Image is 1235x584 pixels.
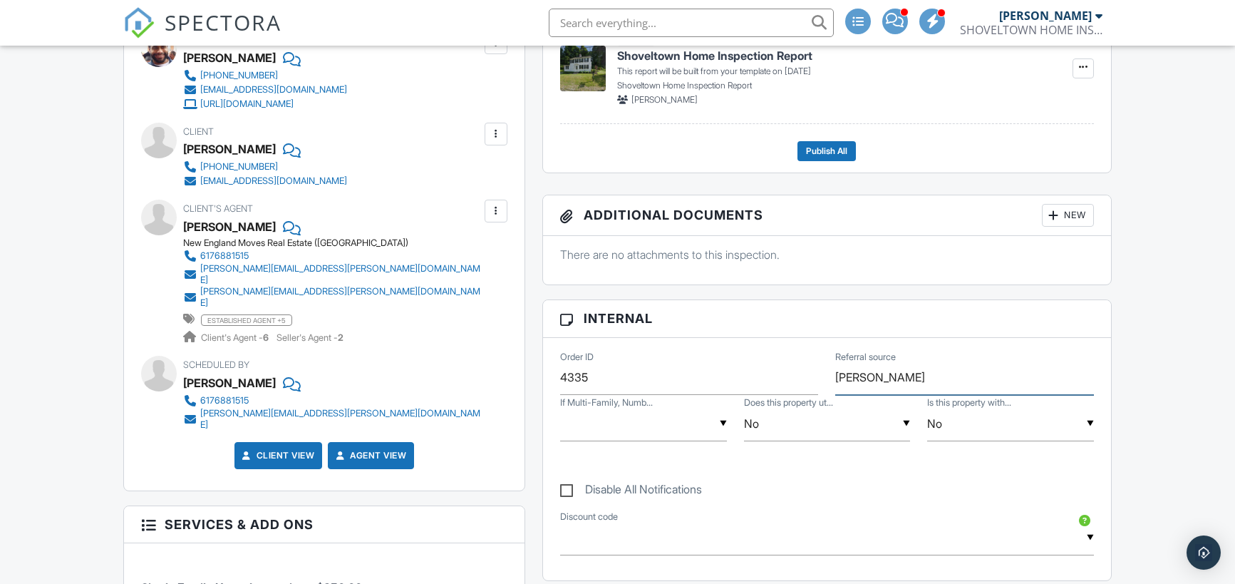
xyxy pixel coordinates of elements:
[183,126,214,137] span: Client
[165,7,281,37] span: SPECTORA
[183,286,481,309] a: [PERSON_NAME][EMAIL_ADDRESS][PERSON_NAME][DOMAIN_NAME]
[835,351,896,364] label: Referral source
[200,286,481,309] div: [PERSON_NAME][EMAIL_ADDRESS][PERSON_NAME][DOMAIN_NAME]
[239,449,315,463] a: Client View
[560,396,653,409] label: If Multi-Family, Number of Rental Units
[549,9,834,37] input: Search everything...
[183,263,481,286] a: [PERSON_NAME][EMAIL_ADDRESS][PERSON_NAME][DOMAIN_NAME]
[263,332,269,343] strong: 6
[200,98,294,110] div: [URL][DOMAIN_NAME]
[183,237,492,249] div: New England Moves Real Estate ([GEOGRAPHIC_DATA])
[543,300,1111,337] h3: Internal
[200,161,278,173] div: [PHONE_NUMBER]
[183,47,276,68] div: [PERSON_NAME]
[200,250,249,262] div: 6176881515
[200,408,481,431] div: [PERSON_NAME][EMAIL_ADDRESS][PERSON_NAME][DOMAIN_NAME]
[124,506,525,543] h3: Services & Add ons
[543,195,1111,236] h3: Additional Documents
[183,203,253,214] span: Client's Agent
[183,408,481,431] a: [PERSON_NAME][EMAIL_ADDRESS][PERSON_NAME][DOMAIN_NAME]
[183,359,249,370] span: Scheduled By
[183,174,347,188] a: [EMAIL_ADDRESS][DOMAIN_NAME]
[183,68,347,83] a: [PHONE_NUMBER]
[183,97,347,111] a: [URL][DOMAIN_NAME]
[200,70,278,81] div: [PHONE_NUMBER]
[183,138,276,160] div: [PERSON_NAME]
[999,9,1092,23] div: [PERSON_NAME]
[200,395,249,406] div: 6176881515
[560,351,594,364] label: Order ID
[201,332,271,343] span: Client's Agent -
[560,247,1094,262] p: There are no attachments to this inspection.
[183,394,481,408] a: 6176881515
[960,23,1102,37] div: SHOVELTOWN HOME INSPECTIONS LLC
[183,160,347,174] a: [PHONE_NUMBER]
[560,511,618,523] label: Discount code
[200,84,347,96] div: [EMAIL_ADDRESS][DOMAIN_NAME]
[277,332,343,343] span: Seller's Agent -
[200,175,347,187] div: [EMAIL_ADDRESS][DOMAIN_NAME]
[183,249,481,263] a: 6176881515
[1042,204,1094,227] div: New
[333,449,406,463] a: Agent View
[183,83,347,97] a: [EMAIL_ADDRESS][DOMAIN_NAME]
[927,396,1011,409] label: Is this property within 1/2 mile of coast line?
[201,314,292,326] span: established agent +5
[183,216,276,237] a: [PERSON_NAME]
[560,483,702,501] label: Disable All Notifications
[1187,536,1221,570] div: Open Intercom Messenger
[200,263,481,286] div: [PERSON_NAME][EMAIL_ADDRESS][PERSON_NAME][DOMAIN_NAME]
[183,372,276,394] div: [PERSON_NAME]
[123,19,281,49] a: SPECTORA
[123,7,155,39] img: The Best Home Inspection Software - Spectora
[744,396,833,409] label: Does this property utilize a well for drinking water?
[338,332,343,343] strong: 2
